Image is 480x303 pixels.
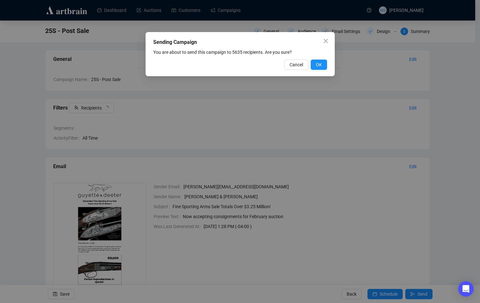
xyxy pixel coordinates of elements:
[323,38,328,44] span: close
[311,60,327,70] button: OK
[316,61,322,68] span: OK
[321,36,331,46] button: Close
[284,60,308,70] button: Cancel
[458,281,474,297] div: Open Intercom Messenger
[153,38,327,46] div: Sending Campaign
[153,49,327,56] div: You are about to send this campaign to 5635 recipients. Are you sure?
[290,61,303,68] span: Cancel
